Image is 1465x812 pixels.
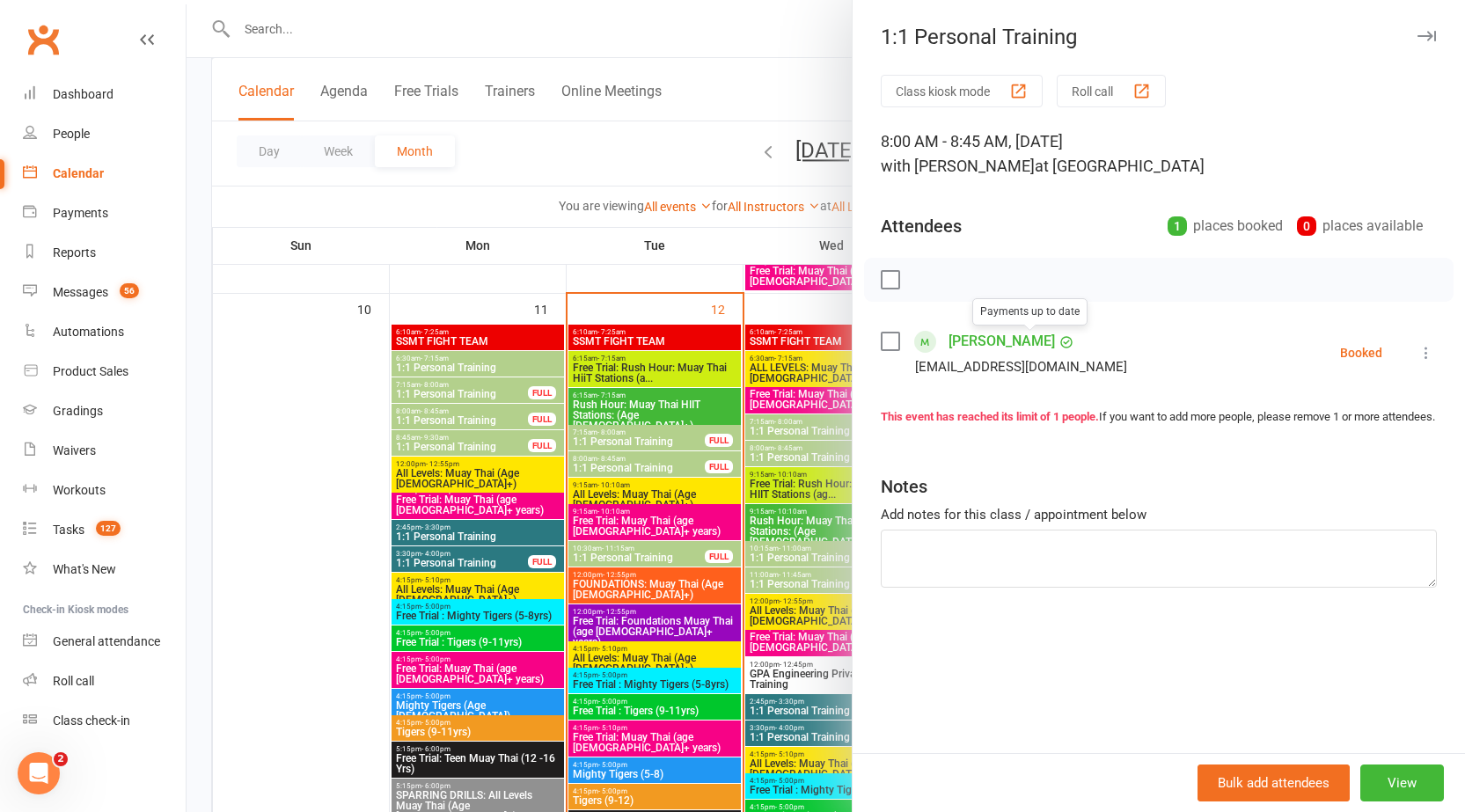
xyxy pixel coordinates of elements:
div: 1:1 Personal Training [853,25,1465,49]
a: Gradings [23,391,186,431]
a: Waivers [23,431,186,471]
div: Attendees [881,214,962,238]
div: General attendance [53,634,160,648]
a: Workouts [23,471,186,510]
span: with [PERSON_NAME] [881,157,1035,175]
a: [PERSON_NAME] [949,327,1055,355]
span: 127 [96,521,121,536]
button: Roll call [1057,75,1166,107]
div: Product Sales [53,364,128,378]
span: 56 [120,283,139,298]
div: What's New [53,562,116,576]
a: Dashboard [23,75,186,114]
span: 2 [54,752,68,766]
a: Clubworx [21,18,65,62]
div: Reports [53,245,96,260]
div: 0 [1297,216,1316,236]
div: Waivers [53,443,96,457]
div: Payments up to date [972,298,1088,326]
a: Roll call [23,662,186,701]
div: Calendar [53,166,104,180]
a: Payments [23,194,186,233]
iframe: Intercom live chat [18,752,60,794]
div: 8:00 AM - 8:45 AM, [DATE] [881,129,1437,179]
div: 1 [1168,216,1187,236]
div: Notes [881,474,927,499]
div: Workouts [53,483,106,497]
a: Calendar [23,154,186,194]
a: Product Sales [23,352,186,391]
button: Class kiosk mode [881,75,1043,107]
div: Add notes for this class / appointment below [881,504,1437,525]
div: People [53,127,90,141]
a: Class kiosk mode [23,701,186,741]
a: Messages 56 [23,273,186,312]
a: Tasks 127 [23,510,186,550]
span: at [GEOGRAPHIC_DATA] [1035,157,1205,175]
div: Payments [53,206,108,220]
button: View [1360,764,1444,801]
div: places available [1297,214,1423,238]
a: Automations [23,312,186,352]
div: Tasks [53,523,84,537]
strong: This event has reached its limit of 1 people. [881,410,1099,423]
a: Reports [23,233,186,273]
div: Roll call [53,674,94,688]
div: Class check-in [53,713,130,728]
a: What's New [23,550,186,589]
div: If you want to add more people, please remove 1 or more attendees. [881,408,1437,427]
div: Messages [53,285,108,299]
div: Gradings [53,404,103,418]
div: Booked [1340,347,1382,359]
button: Bulk add attendees [1198,764,1350,801]
div: Dashboard [53,87,114,101]
div: Automations [53,325,124,339]
div: [EMAIL_ADDRESS][DOMAIN_NAME] [915,355,1127,378]
div: places booked [1168,214,1283,238]
a: General attendance kiosk mode [23,622,186,662]
a: People [23,114,186,154]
